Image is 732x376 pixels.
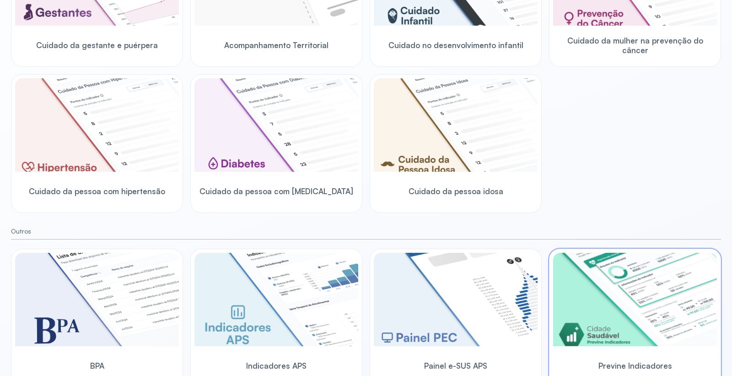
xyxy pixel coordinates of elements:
span: Cuidado da pessoa idosa [409,186,503,196]
span: Cuidado da pessoa com hipertensão [29,186,165,196]
img: diabetics.png [194,78,358,172]
img: previne-brasil.png [553,253,717,346]
span: Cuidado da mulher na prevenção do câncer [553,36,717,55]
span: Cuidado no desenvolvimento infantil [388,40,523,50]
img: pec-panel.png [374,253,538,346]
span: Acompanhamento Territorial [224,40,328,50]
img: aps-indicators.png [194,253,358,346]
img: bpa.png [15,253,179,346]
span: Previne Indicadores [598,361,672,371]
span: Indicadores APS [246,361,307,371]
span: Cuidado da pessoa com [MEDICAL_DATA] [199,186,353,196]
span: Painel e-SUS APS [424,361,487,371]
span: BPA [90,361,104,371]
small: Outros [11,228,721,235]
img: elderly.png [374,78,538,172]
span: Cuidado da gestante e puérpera [36,40,158,50]
img: hypertension.png [15,78,179,172]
